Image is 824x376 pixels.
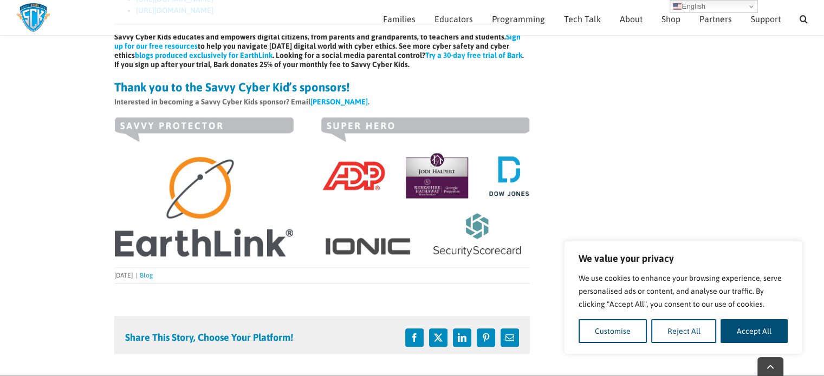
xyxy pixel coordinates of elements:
[114,97,369,106] strong: Interested in becoming a Savvy Cyber Kids sponsor? Email .
[620,15,643,23] span: About
[492,15,545,23] span: Programming
[751,15,781,23] span: Support
[16,3,50,32] img: Savvy Cyber Kids Logo
[310,97,368,106] a: [PERSON_NAME]
[114,80,349,94] strong: Thank you to the Savvy Cyber Kid’s sponsors!
[125,333,293,342] h4: Share This Story, Choose Your Platform!
[661,15,680,23] span: Shop
[721,319,788,343] button: Accept All
[140,272,153,279] a: Blog
[114,272,133,279] span: [DATE]
[425,51,522,60] a: Try a 30-day free trial of Bark
[673,2,682,11] img: en
[434,15,473,23] span: Educators
[579,319,647,343] button: Customise
[135,51,272,60] a: blogs produced exclusively for EarthLink
[579,272,788,311] p: We use cookies to enhance your browsing experience, serve personalised ads or content, and analys...
[114,32,521,50] a: Sign up for our free resources
[699,15,732,23] span: Partners
[133,272,140,279] span: |
[564,15,601,23] span: Tech Talk
[114,32,530,69] h6: Savvy Cyber Kids educates and empowers digital citizens, from parents and grandparents, to teache...
[383,15,416,23] span: Families
[651,319,717,343] button: Reject All
[579,252,788,265] p: We value your privacy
